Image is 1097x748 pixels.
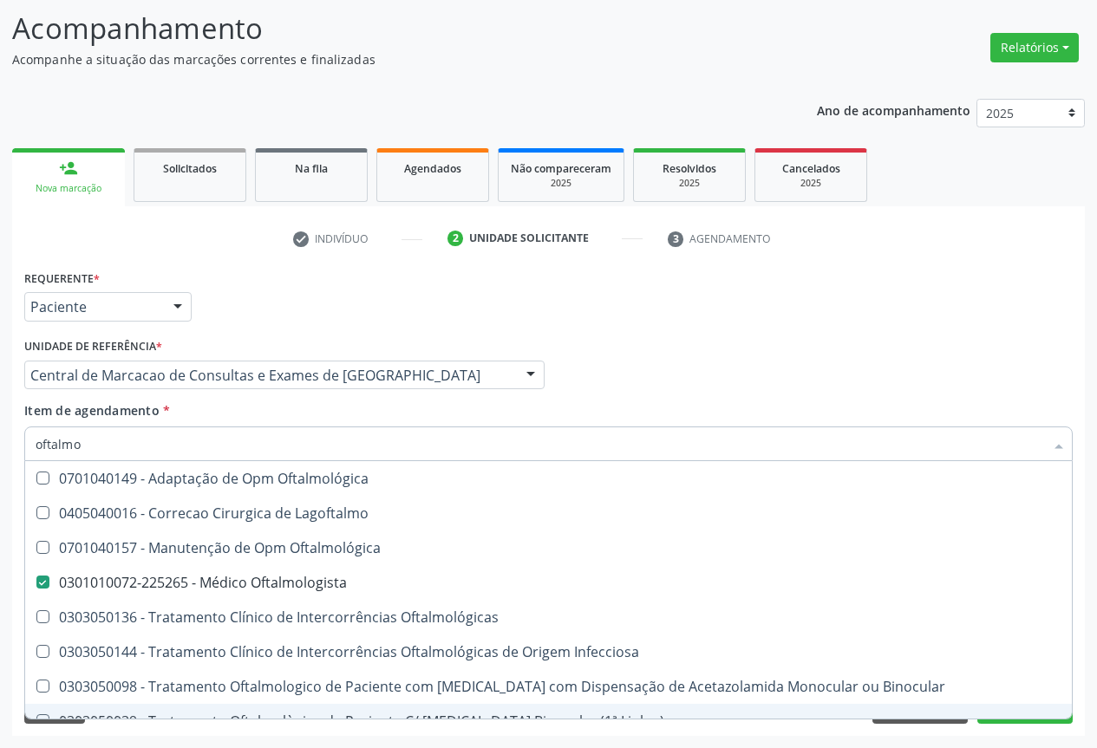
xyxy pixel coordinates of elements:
input: Buscar por procedimentos [36,426,1044,461]
p: Acompanhamento [12,7,763,50]
div: 0303050039 - Tratamento Oftalmològico de Paciente C/ [MEDICAL_DATA] Binocular (1ª Linha ) [36,714,1061,728]
span: Na fila [295,161,328,176]
span: Resolvidos [663,161,716,176]
span: Central de Marcacao de Consultas e Exames de [GEOGRAPHIC_DATA] [30,367,509,384]
div: Nova marcação [24,182,113,195]
div: Unidade solicitante [469,231,589,246]
div: 0701040157 - Manutenção de Opm Oftalmológica [36,541,1061,555]
span: Cancelados [782,161,840,176]
label: Requerente [24,265,100,292]
span: Item de agendamento [24,402,160,419]
span: Agendados [404,161,461,176]
span: Não compareceram [511,161,611,176]
button: Relatórios [990,33,1079,62]
div: 2025 [646,177,733,190]
div: 0701040149 - Adaptação de Opm Oftalmológica [36,472,1061,485]
div: 0405040016 - Correcao Cirurgica de Lagoftalmo [36,506,1061,520]
label: Unidade de referência [24,334,162,361]
span: Solicitados [163,161,217,176]
div: person_add [59,159,78,178]
div: 0303050136 - Tratamento Clínico de Intercorrências Oftalmológicas [36,610,1061,624]
div: 0301010072-225265 - Médico Oftalmologista [36,576,1061,589]
span: Paciente [30,298,156,315]
p: Acompanhe a situação das marcações correntes e finalizadas [12,50,763,68]
div: 0303050098 - Tratamento Oftalmologico de Paciente com [MEDICAL_DATA] com Dispensação de Acetazola... [36,680,1061,693]
div: 0303050144 - Tratamento Clínico de Intercorrências Oftalmológicas de Origem Infecciosa [36,645,1061,659]
div: 2025 [511,177,611,190]
p: Ano de acompanhamento [817,99,970,120]
div: 2025 [767,177,854,190]
div: 2 [447,231,463,246]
